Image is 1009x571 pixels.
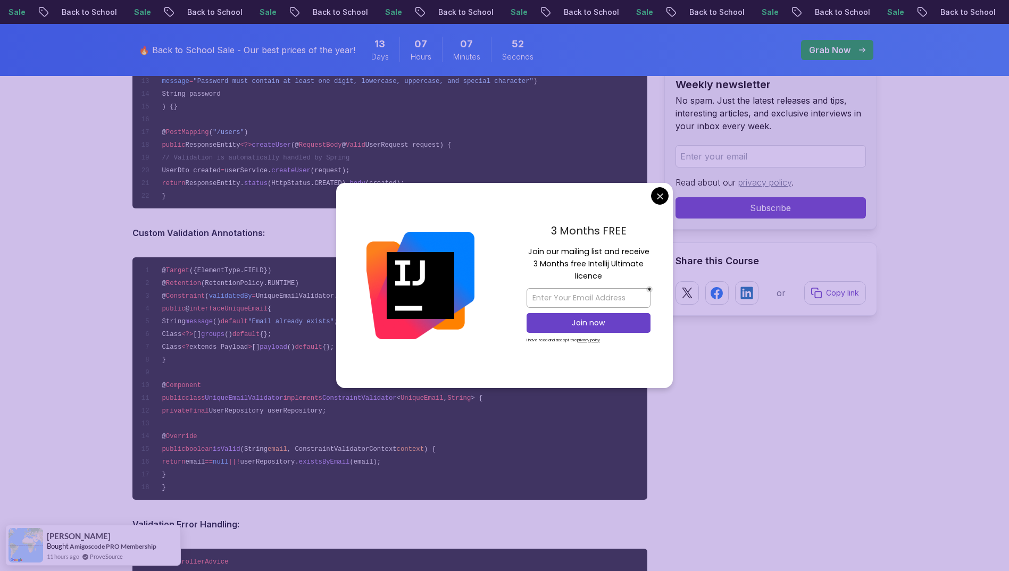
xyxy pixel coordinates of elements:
[132,519,239,530] strong: Validation Error Handling:
[447,394,471,402] span: String
[162,154,349,162] span: // Validation is automatically handled by Spring
[186,141,240,149] span: ResponseEntity
[240,141,252,149] span: <?>
[189,78,193,85] span: =
[162,356,165,364] span: }
[932,7,1004,18] p: Back to School
[299,458,350,466] span: existsByEmail
[162,129,165,136] span: @
[186,318,213,325] span: message
[132,228,265,238] strong: Custom Validation Annotations:
[304,7,377,18] p: Back to School
[126,7,160,18] p: Sale
[533,78,537,85] span: )
[162,394,185,402] span: public
[221,318,248,325] span: default
[365,141,452,149] span: UserRequest request) {
[205,292,209,300] span: (
[162,90,220,98] span: String password
[295,343,322,351] span: default
[162,192,165,200] span: }
[47,532,111,541] span: [PERSON_NAME]
[334,318,338,325] span: ;
[397,446,424,453] span: context
[209,292,252,300] span: validatedBy
[283,394,322,402] span: implements
[162,267,165,274] span: @
[738,177,791,188] a: privacy policy
[753,7,787,18] p: Sale
[139,44,355,56] p: 🔥 Back to School Sale - Our best prices of the year!
[189,407,209,415] span: final
[166,558,229,566] span: ControllerAdvice
[240,446,268,453] span: (String
[291,141,299,149] span: (@
[179,7,251,18] p: Back to School
[224,331,232,338] span: ()
[676,77,866,92] h2: Weekly newsletter
[186,394,205,402] span: class
[189,343,248,351] span: extends Payload
[676,176,866,189] p: Read about our .
[224,305,268,313] span: UniqueEmail
[162,458,185,466] span: return
[248,343,252,351] span: >
[806,7,879,18] p: Back to School
[777,287,786,299] p: or
[221,167,224,174] span: =
[460,37,473,52] span: 7 Minutes
[162,331,181,338] span: Class
[365,180,405,187] span: (created);
[676,197,866,219] button: Subscribe
[346,141,365,149] span: Valid
[555,7,628,18] p: Back to School
[322,394,397,402] span: ConstraintValidator
[260,343,287,351] span: payload
[371,52,389,62] span: Days
[377,7,411,18] p: Sale
[162,343,181,351] span: Class
[252,292,256,300] span: =
[162,318,185,325] span: String
[430,7,502,18] p: Back to School
[90,552,123,561] a: ProveSource
[186,458,205,466] span: email
[166,129,209,136] span: PostMapping
[271,167,311,174] span: createUser
[268,446,287,453] span: email
[70,542,156,550] a: Amigoscode PRO Membership
[236,458,240,466] span: !
[244,129,248,136] span: )
[411,52,431,62] span: Hours
[224,167,271,174] span: userService.
[9,528,43,562] img: provesource social proof notification image
[299,141,342,149] span: RequestBody
[47,552,79,561] span: 11 hours ago
[186,305,189,313] span: @
[676,254,866,268] h2: Share this Course
[676,145,866,167] input: Enter your email
[166,280,201,287] span: Retention
[162,433,165,440] span: @
[181,343,189,351] span: <?
[252,343,260,351] span: []
[213,446,240,453] span: isValid
[248,318,334,325] span: "Email already exists"
[47,542,69,550] span: Bought
[502,7,536,18] p: Sale
[162,180,185,187] span: return
[444,394,447,402] span: ,
[162,280,165,287] span: @
[201,280,299,287] span: (RetentionPolicy.RUNTIME)
[453,52,480,62] span: Minutes
[166,267,189,274] span: Target
[189,305,224,313] span: interface
[162,407,189,415] span: private
[311,167,350,174] span: (request);
[193,78,533,85] span: "Password must contain at least one digit, lowercase, uppercase, and special character"
[166,292,205,300] span: Constraint
[189,267,271,274] span: ({ElementType.FIELD})
[287,446,397,453] span: , ConstraintValidatorContext
[193,331,201,338] span: []
[186,180,244,187] span: ResponseEntity.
